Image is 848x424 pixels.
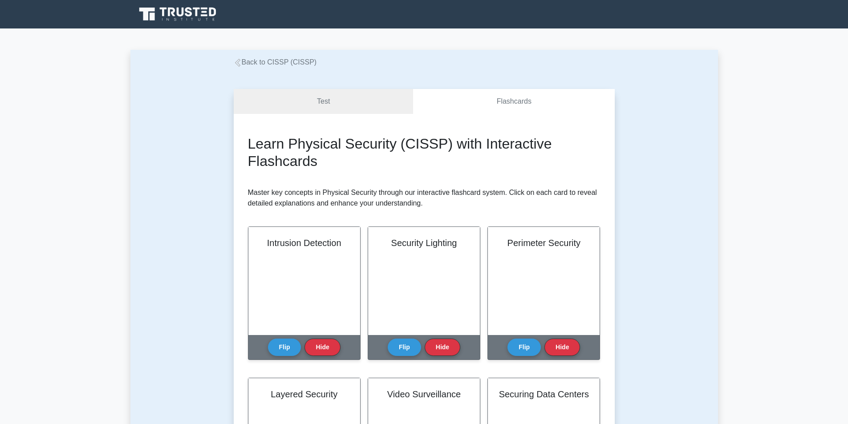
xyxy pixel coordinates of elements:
button: Flip [507,339,541,356]
button: Hide [425,339,460,356]
h2: Intrusion Detection [259,238,349,248]
h2: Layered Security [259,389,349,400]
button: Hide [304,339,340,356]
button: Flip [388,339,421,356]
button: Flip [268,339,301,356]
a: Flashcards [413,89,614,114]
h2: Security Lighting [379,238,469,248]
h2: Video Surveillance [379,389,469,400]
p: Master key concepts in Physical Security through our interactive flashcard system. Click on each ... [248,187,600,209]
h2: Perimeter Security [499,238,589,248]
a: Back to CISSP (CISSP) [234,58,317,66]
h2: Securing Data Centers [499,389,589,400]
button: Hide [544,339,580,356]
h2: Learn Physical Security (CISSP) with Interactive Flashcards [248,135,600,170]
a: Test [234,89,414,114]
